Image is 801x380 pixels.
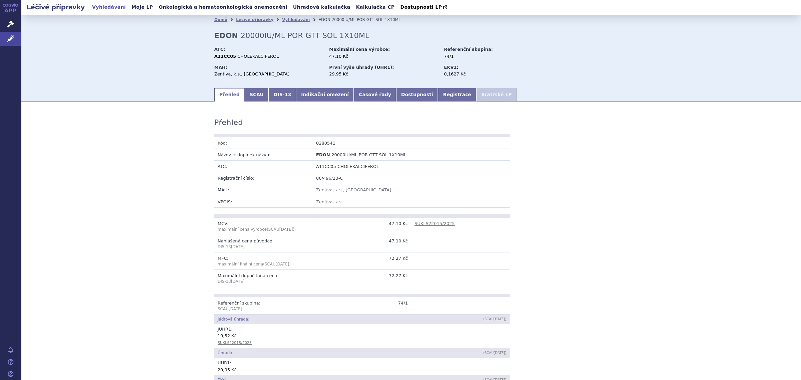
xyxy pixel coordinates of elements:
[331,152,406,157] span: 20000IU/ML POR GTT SOL 1X10ML
[329,47,390,52] strong: Maximální cena výrobce:
[218,366,506,373] div: 29,95 Kč
[400,4,442,10] span: Dostupnosti LP
[214,31,238,40] strong: EDON
[90,3,128,12] a: Vyhledávání
[337,164,379,169] span: CHOLEKALCIFEROL
[157,3,289,12] a: Onkologická a hematoonkologická onemocnění
[218,227,294,232] span: (SCAU )
[236,17,273,22] a: Léčivé přípravky
[313,297,411,315] td: 74/1
[214,269,313,287] td: Maximální dopočítaná cena:
[329,65,394,70] strong: První výše úhrady (UHR1):
[214,324,510,348] td: JUHR :
[354,3,397,12] a: Kalkulačka CP
[329,53,438,59] div: 47,10 Kč
[269,88,296,102] a: DIS-13
[415,221,455,226] a: SUKLS22015/2025
[218,227,267,232] span: maximální cena výrobce
[214,71,323,77] div: Zentiva, k.s., [GEOGRAPHIC_DATA]
[214,348,411,358] td: Úhrada:
[218,261,309,267] p: maximální finální cena
[438,88,476,102] a: Registrace
[214,218,313,235] td: MCV:
[444,65,458,70] strong: EKV1:
[214,297,313,315] td: Referenční skupina:
[214,184,313,196] td: MAH:
[218,332,506,339] div: 19,52 Kč
[313,252,411,269] td: 72,27 Kč
[296,88,354,102] a: Indikační omezení
[318,17,330,22] span: EDON
[354,88,396,102] a: Časové řady
[313,235,411,252] td: 47,10 Kč
[214,172,313,184] td: Registrační číslo:
[316,187,391,192] a: Zentiva, k.s., [GEOGRAPHIC_DATA]
[332,17,401,22] span: 20000IU/ML POR GTT SOL 1X10ML
[483,351,506,355] span: (SCAU )
[214,358,510,375] td: UHR :
[214,137,313,149] td: Kód:
[214,17,227,22] a: Domů
[214,196,313,207] td: VPOIS:
[316,164,336,169] span: A11CC05
[214,149,313,160] td: Název + doplněk názvu:
[483,317,506,321] span: (SCAU )
[214,47,225,52] strong: ATC:
[313,269,411,287] td: 72,27 Kč
[218,306,309,312] p: SCAU
[245,88,269,102] a: SCAU
[228,327,231,332] span: 1
[398,3,451,12] a: Dostupnosti LP
[214,118,243,127] h3: Přehled
[316,199,343,204] a: Zentiva, k.s.
[231,244,245,249] span: [DATE]
[282,17,310,22] a: Vyhledávání
[313,172,510,184] td: 86/496/23-C
[313,218,411,235] td: 47,10 Kč
[218,279,309,284] p: DIS-13
[396,88,438,102] a: Dostupnosti
[214,235,313,252] td: Nahlášená cena původce:
[227,360,230,365] span: 1
[218,341,252,345] a: SUKLS22015/2025
[214,54,236,59] strong: A11CC05
[494,351,505,355] span: [DATE]
[129,3,155,12] a: Moje LP
[218,244,309,250] p: DIS-13
[316,152,330,157] span: EDON
[444,53,519,59] div: 74/1
[241,31,369,40] span: 20000IU/ML POR GTT SOL 1X10ML
[263,262,291,266] span: (SCAU )
[214,88,245,102] a: Přehled
[291,3,352,12] a: Úhradová kalkulačka
[237,54,279,59] span: CHOLEKALCIFEROL
[444,47,493,52] strong: Referenční skupina:
[214,252,313,269] td: MFC:
[276,262,289,266] span: [DATE]
[329,71,438,77] div: 29,95 Kč
[214,161,313,172] td: ATC:
[494,317,505,321] span: [DATE]
[279,227,293,232] span: [DATE]
[214,65,227,70] strong: MAH:
[229,307,242,311] span: [DATE]
[231,279,245,284] span: [DATE]
[444,71,519,77] div: 0,1627 Kč
[21,2,90,12] h2: Léčivé přípravky
[313,137,411,149] td: 0280541
[214,314,411,324] td: Jádrová úhrada:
